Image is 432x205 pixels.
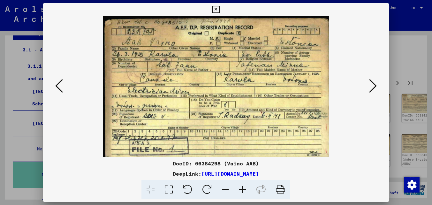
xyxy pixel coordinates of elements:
[43,170,389,178] div: DeepLink:
[43,160,389,167] div: DocID: 66384298 (Vaino AAB)
[404,177,419,192] div: Zustimmung ändern
[201,171,259,177] a: [URL][DOMAIN_NAME]
[404,177,420,193] img: Zustimmung ändern
[65,16,367,157] img: 001.jpg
